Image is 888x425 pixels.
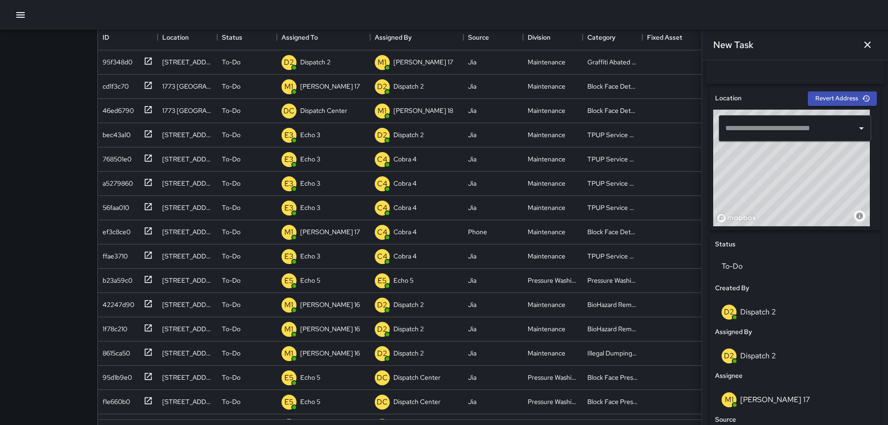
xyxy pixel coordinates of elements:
[162,397,213,406] div: 1218 Webster Street
[99,369,132,382] div: 95d1b9e0
[393,179,417,188] p: Cobra 4
[528,348,565,358] div: Maintenance
[468,300,476,309] div: Jia
[393,348,424,358] p: Dispatch 2
[393,154,417,164] p: Cobra 4
[528,24,551,50] div: Division
[377,397,388,408] p: DC
[587,227,638,237] div: Block Face Detailed
[222,24,242,50] div: Status
[222,57,241,67] p: To-Do
[377,372,388,383] p: DC
[162,179,213,188] div: 440 7th Street
[587,397,638,406] div: Block Face Pressure Washed
[99,54,132,67] div: 95f348d0
[378,275,387,286] p: E5
[528,106,565,115] div: Maintenance
[377,202,387,214] p: C4
[528,251,565,261] div: Maintenance
[300,106,347,115] p: Dispatch Center
[222,82,241,91] p: To-Do
[162,324,213,334] div: 1810 Webster Street
[222,348,241,358] p: To-Do
[587,300,638,309] div: BioHazard Removed
[300,276,320,285] p: Echo 5
[587,154,638,164] div: TPUP Service Requested
[284,178,294,189] p: E3
[284,300,293,311] p: M1
[222,397,241,406] p: To-Do
[162,373,213,382] div: 1412 Webster Street
[528,397,578,406] div: Pressure Washing
[528,82,565,91] div: Maintenance
[162,82,213,91] div: 1773 Broadway
[587,348,638,358] div: Illegal Dumping Removed
[99,393,130,406] div: f1e660b0
[300,179,320,188] p: Echo 3
[284,275,294,286] p: E5
[300,130,320,139] p: Echo 3
[528,130,565,139] div: Maintenance
[393,106,453,115] p: [PERSON_NAME] 18
[284,324,293,335] p: M1
[587,106,638,115] div: Block Face Detailed
[468,324,476,334] div: Jia
[222,203,241,212] p: To-Do
[277,24,370,50] div: Assigned To
[284,202,294,214] p: E3
[300,300,360,309] p: [PERSON_NAME] 16
[162,106,213,115] div: 1773 Broadway
[162,227,213,237] div: 467 19th Street
[222,154,241,164] p: To-Do
[103,24,109,50] div: ID
[468,154,476,164] div: Jia
[300,57,330,67] p: Dispatch 2
[528,300,565,309] div: Maintenance
[300,348,360,358] p: [PERSON_NAME] 16
[99,151,131,164] div: 768501e0
[284,130,294,141] p: E3
[587,324,638,334] div: BioHazard Removed
[377,227,387,238] p: C4
[222,227,241,237] p: To-Do
[162,348,213,358] div: 1407 Franklin Street
[99,175,133,188] div: a5279860
[222,300,241,309] p: To-Do
[468,82,476,91] div: Jia
[99,296,134,309] div: 42247d90
[463,24,523,50] div: Source
[378,57,386,68] p: M1
[468,227,487,237] div: Phone
[162,300,213,309] div: 1319 Franklin Street
[162,203,213,212] div: 550 18th Street
[283,105,295,117] p: DC
[300,82,360,91] p: [PERSON_NAME] 17
[222,373,241,382] p: To-Do
[222,324,241,334] p: To-Do
[284,57,294,68] p: D2
[370,24,463,50] div: Assigned By
[99,320,127,334] div: 1f78c210
[528,227,565,237] div: Maintenance
[523,24,583,50] div: Division
[468,203,476,212] div: Jia
[647,24,682,50] div: Fixed Asset
[468,106,476,115] div: Jia
[587,203,638,212] div: TPUP Service Requested
[377,154,387,165] p: C4
[393,397,441,406] p: Dispatch Center
[284,227,293,238] p: M1
[468,397,476,406] div: Jia
[587,373,638,382] div: Block Face Pressure Washed
[300,203,320,212] p: Echo 3
[162,154,213,164] div: 230 Bay Place
[284,154,294,165] p: E3
[300,251,320,261] p: Echo 3
[393,251,417,261] p: Cobra 4
[300,397,320,406] p: Echo 5
[468,130,476,139] div: Jia
[393,82,424,91] p: Dispatch 2
[284,372,294,383] p: E5
[158,24,217,50] div: Location
[468,251,476,261] div: Jia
